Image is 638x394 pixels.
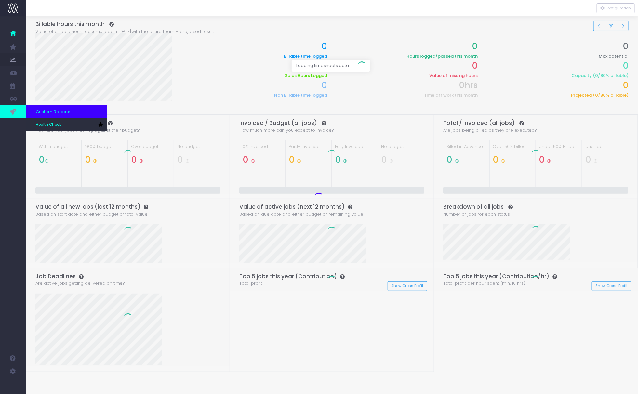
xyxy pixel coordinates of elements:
img: images/default_profile_image.png [8,381,18,391]
div: Vertical button group [597,3,635,13]
a: Health Check [26,118,107,131]
span: Loading timesheets data... [292,60,357,72]
button: Configuration [597,3,635,13]
span: Custom Reports [36,109,70,115]
span: Health Check [36,122,61,128]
